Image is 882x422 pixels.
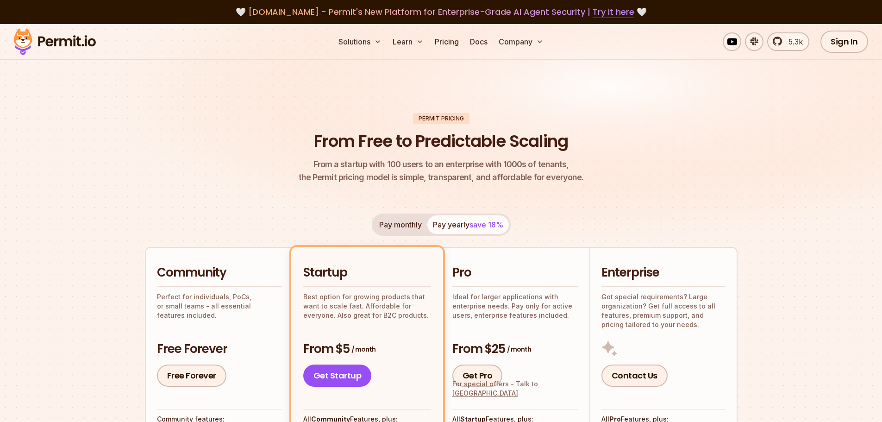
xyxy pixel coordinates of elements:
a: Docs [466,32,491,51]
button: Company [495,32,547,51]
a: Get Pro [452,365,503,387]
h1: From Free to Predictable Scaling [314,130,568,153]
h2: Pro [452,265,578,281]
button: Learn [389,32,427,51]
span: From a startup with 100 users to an enterprise with 1000s of tenants, [299,158,584,171]
h2: Community [157,265,282,281]
p: Got special requirements? Large organization? Get full access to all features, premium support, a... [601,292,726,329]
h3: From $5 [303,341,431,358]
p: Ideal for larger applications with enterprise needs. Pay only for active users, enterprise featur... [452,292,578,320]
span: [DOMAIN_NAME] - Permit's New Platform for Enterprise-Grade AI Agent Security | [248,6,634,18]
div: Permit Pricing [413,113,469,124]
p: Best option for growing products that want to scale fast. Affordable for everyone. Also great for... [303,292,431,320]
div: For special offers - [452,379,578,398]
span: 5.3k [783,36,803,47]
a: 5.3k [767,32,809,51]
button: Pay monthly [374,215,427,234]
span: / month [507,345,531,354]
h2: Enterprise [601,265,726,281]
a: Contact Us [601,365,668,387]
h3: From $25 [452,341,578,358]
h2: Startup [303,265,431,281]
div: 🤍 🤍 [22,6,860,19]
a: Try it here [593,6,634,18]
a: Get Startup [303,365,372,387]
p: the Permit pricing model is simple, transparent, and affordable for everyone. [299,158,584,184]
button: Solutions [335,32,385,51]
a: Free Forever [157,365,226,387]
p: Perfect for individuals, PoCs, or small teams - all essential features included. [157,292,282,320]
img: Permit logo [9,26,100,57]
a: Sign In [820,31,868,53]
span: / month [351,345,375,354]
a: Pricing [431,32,463,51]
h3: Free Forever [157,341,282,358]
